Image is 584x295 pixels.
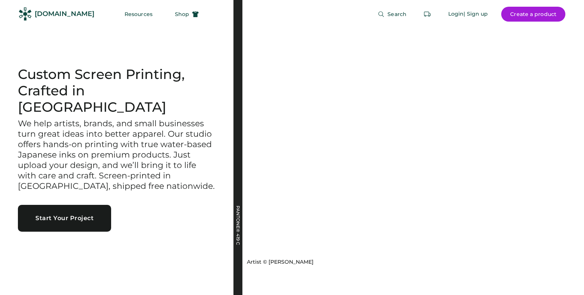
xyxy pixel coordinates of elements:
[369,7,415,22] button: Search
[464,10,488,18] div: | Sign up
[19,7,32,20] img: Rendered Logo - Screens
[18,66,216,115] h1: Custom Screen Printing, Crafted in [GEOGRAPHIC_DATA]
[236,206,240,280] div: PANTONE® 419 C
[175,12,189,17] span: Shop
[116,7,161,22] button: Resources
[420,7,435,22] button: Retrieve an order
[244,256,314,266] a: Artist © [PERSON_NAME]
[166,7,208,22] button: Shop
[501,7,565,22] button: Create a product
[387,12,406,17] span: Search
[247,258,314,266] div: Artist © [PERSON_NAME]
[448,10,464,18] div: Login
[18,205,111,232] button: Start Your Project
[18,118,216,191] h3: We help artists, brands, and small businesses turn great ideas into better apparel. Our studio of...
[35,9,94,19] div: [DOMAIN_NAME]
